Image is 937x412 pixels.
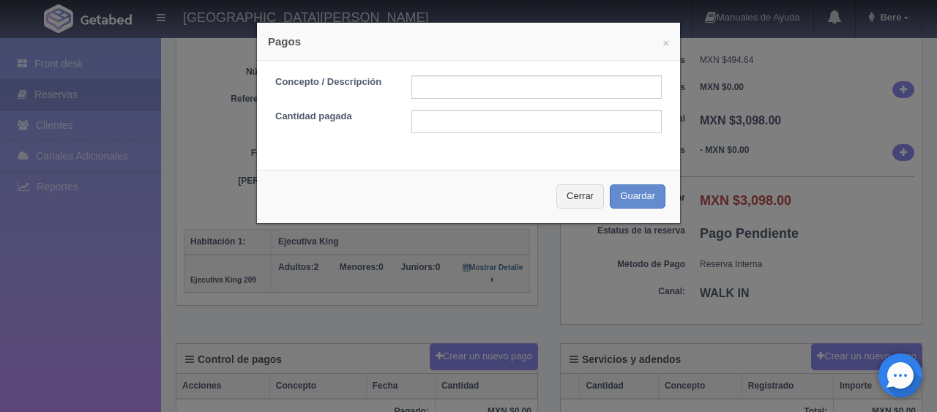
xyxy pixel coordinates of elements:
button: Cerrar [556,184,604,209]
button: Guardar [610,184,665,209]
h4: Pagos [268,34,669,49]
button: × [662,37,669,48]
label: Concepto / Descripción [264,75,400,89]
label: Cantidad pagada [264,110,400,124]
